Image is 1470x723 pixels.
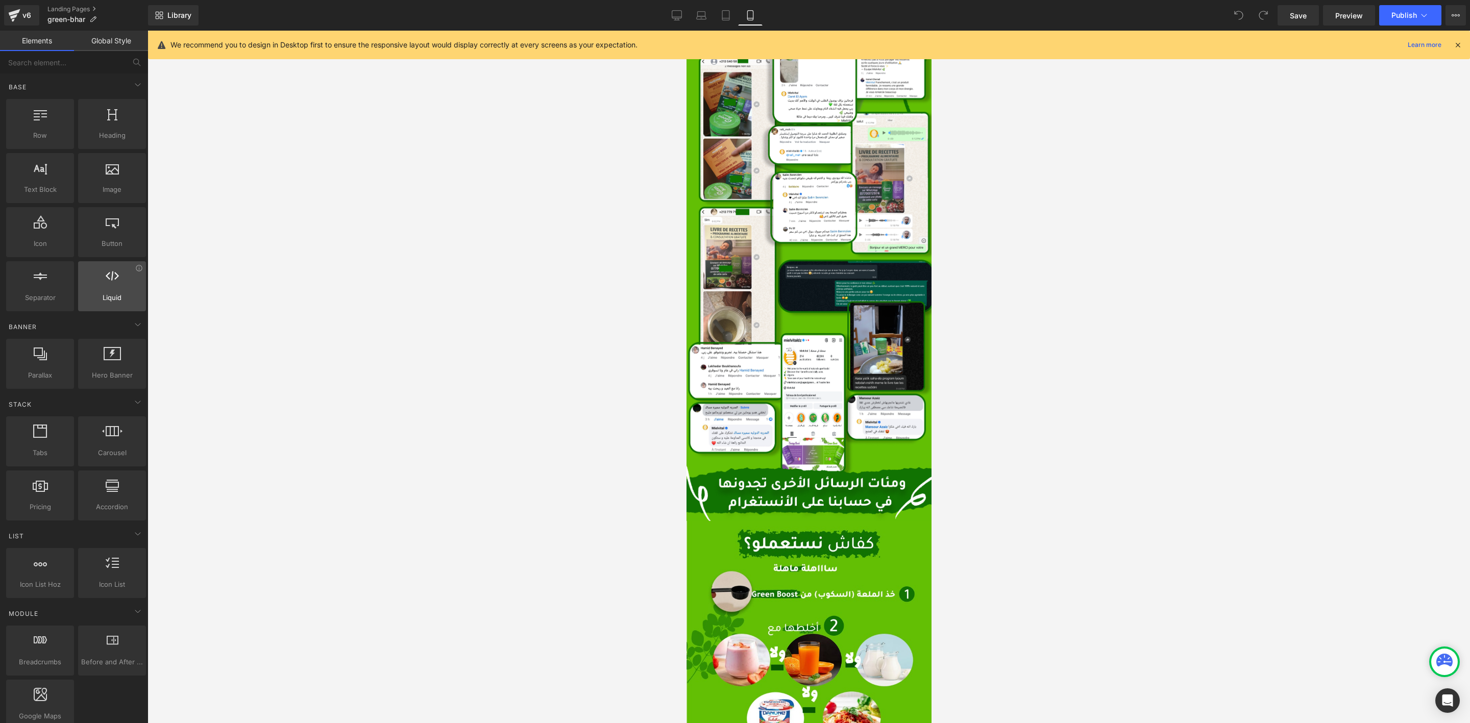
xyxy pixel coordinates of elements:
a: Laptop [689,5,714,26]
span: Carousel [81,447,143,458]
a: Tablet [714,5,738,26]
span: Base [8,82,28,92]
span: Icon List [81,579,143,590]
span: List [8,531,25,541]
span: Image [81,184,143,195]
div: Open Intercom Messenger [1435,688,1460,713]
span: Accordion [81,502,143,512]
span: Parallax [9,370,71,381]
span: Text Block [9,184,71,195]
a: Landing Pages [47,5,148,13]
span: Library [167,11,191,20]
a: Mobile [738,5,763,26]
span: Tabs [9,447,71,458]
span: green-bhar [47,15,85,23]
span: Publish [1391,11,1417,19]
a: Preview [1323,5,1375,26]
span: Banner [8,322,38,332]
span: Pricing [9,502,71,512]
span: Icon List Hoz [9,579,71,590]
button: Redo [1253,5,1273,26]
span: Liquid [81,292,143,303]
span: Heading [81,130,143,141]
span: Google Maps [9,711,71,721]
span: Separator [9,292,71,303]
button: Undo [1229,5,1249,26]
a: Learn more [1404,39,1445,51]
div: v6 [20,9,33,22]
a: New Library [148,5,199,26]
span: Breadcrumbs [9,657,71,667]
span: Row [9,130,71,141]
span: Preview [1335,10,1363,21]
span: Icon [9,238,71,249]
span: Hero Banner [81,370,143,381]
a: Global Style [74,31,148,51]
a: v6 [4,5,39,26]
span: Before and After Images [81,657,143,667]
p: We recommend you to design in Desktop first to ensure the responsive layout would display correct... [170,39,638,51]
div: View Information [135,264,143,272]
a: Desktop [665,5,689,26]
button: More [1445,5,1466,26]
span: Module [8,609,39,618]
span: Button [81,238,143,249]
span: Stack [8,400,33,409]
button: Publish [1379,5,1441,26]
span: Save [1290,10,1307,21]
